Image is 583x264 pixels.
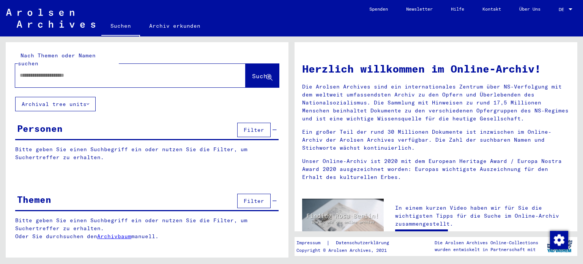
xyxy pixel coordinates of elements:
[545,237,574,256] img: yv_logo.png
[252,72,271,80] span: Suche
[140,17,210,35] a: Archiv erkunden
[97,233,131,240] a: Archivbaum
[302,128,570,152] p: Ein großer Teil der rund 30 Millionen Dokumente ist inzwischen im Online-Archiv der Arolsen Archi...
[559,7,567,12] span: DE
[244,126,264,133] span: Filter
[302,83,570,123] p: Die Arolsen Archives sind ein internationales Zentrum über NS-Verfolgung mit dem weltweit umfasse...
[435,246,538,253] p: wurden entwickelt in Partnerschaft mit
[15,97,96,111] button: Archival tree units
[330,239,398,247] a: Datenschutzerklärung
[395,229,448,245] a: Video ansehen
[101,17,140,36] a: Suchen
[17,193,51,206] div: Themen
[296,247,398,254] p: Copyright © Arolsen Archives, 2021
[435,239,538,246] p: Die Arolsen Archives Online-Collections
[244,198,264,204] span: Filter
[302,61,570,77] h1: Herzlich willkommen im Online-Archiv!
[237,123,271,137] button: Filter
[15,145,279,161] p: Bitte geben Sie einen Suchbegriff ein oder nutzen Sie die Filter, um Suchertreffer zu erhalten.
[17,122,63,135] div: Personen
[296,239,326,247] a: Impressum
[302,199,384,243] img: video.jpg
[246,64,279,87] button: Suche
[18,52,96,67] mat-label: Nach Themen oder Namen suchen
[550,231,568,249] div: Zustimmung ändern
[550,231,568,249] img: Zustimmung ändern
[15,217,279,240] p: Bitte geben Sie einen Suchbegriff ein oder nutzen Sie die Filter, um Suchertreffer zu erhalten. O...
[296,239,398,247] div: |
[237,194,271,208] button: Filter
[6,9,95,28] img: Arolsen_neg.svg
[395,204,570,228] p: In einem kurzen Video haben wir für Sie die wichtigsten Tipps für die Suche im Online-Archiv zusa...
[302,157,570,181] p: Unser Online-Archiv ist 2020 mit dem European Heritage Award / Europa Nostra Award 2020 ausgezeic...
